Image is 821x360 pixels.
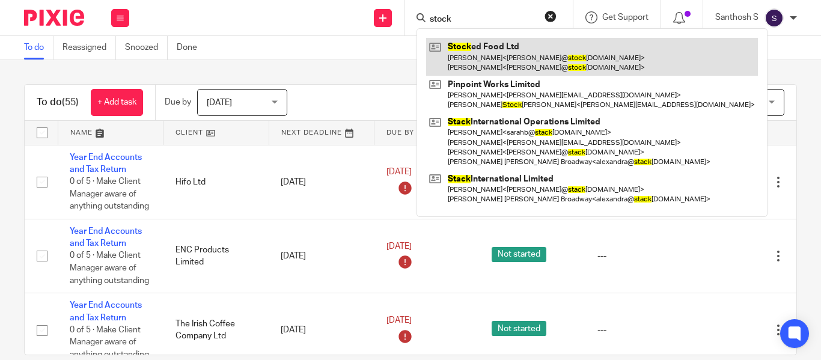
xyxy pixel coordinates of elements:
a: Year End Accounts and Tax Return [70,301,142,322]
span: [DATE] [386,316,412,325]
p: Santhosh S [715,11,758,23]
img: Pixie [24,10,84,26]
a: + Add task [91,89,143,116]
span: Get Support [602,13,649,22]
span: 0 of 5 · Make Client Manager aware of anything outstanding [70,252,149,285]
p: Due by [165,96,191,108]
a: Done [177,36,206,59]
a: Year End Accounts and Tax Return [70,227,142,248]
span: Not started [492,321,546,336]
button: Clear [545,10,557,22]
img: svg%3E [765,8,784,28]
span: [DATE] [386,242,412,251]
span: [DATE] [207,99,232,107]
h1: To do [37,96,79,109]
span: 0 of 5 · Make Client Manager aware of anything outstanding [70,177,149,210]
td: Hifo Ltd [163,145,269,219]
td: [DATE] [269,145,374,219]
span: (55) [62,97,79,107]
div: --- [597,324,679,336]
td: ENC Products Limited [163,219,269,293]
a: Reassigned [63,36,116,59]
span: 0 of 5 · Make Client Manager aware of anything outstanding [70,326,149,359]
input: Search [429,14,537,25]
span: Not started [492,247,546,262]
div: --- [597,250,679,262]
a: To do [24,36,53,59]
td: [DATE] [269,219,374,293]
a: Snoozed [125,36,168,59]
span: [DATE] [386,168,412,177]
a: Year End Accounts and Tax Return [70,153,142,174]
